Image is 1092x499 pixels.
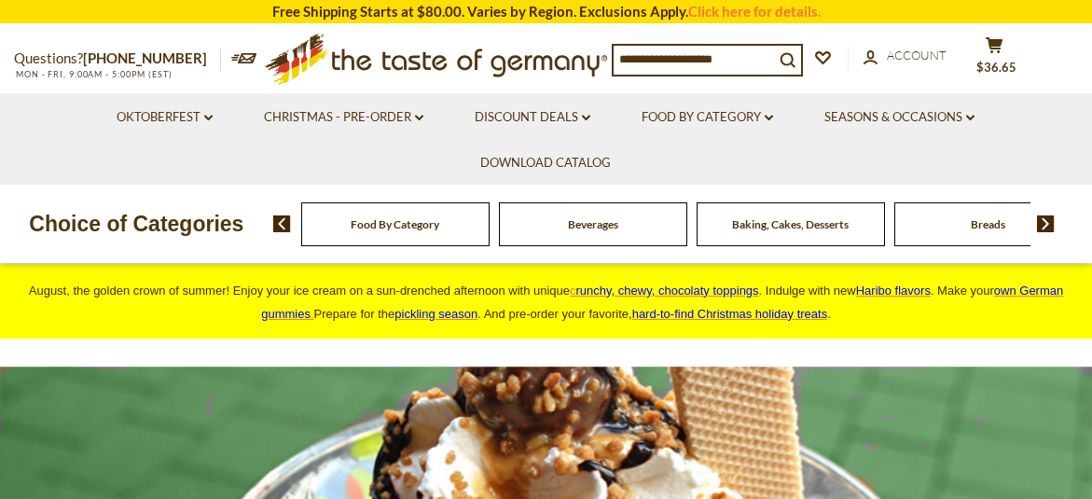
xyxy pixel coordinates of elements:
a: Food By Category [642,107,773,128]
span: MON - FRI, 9:00AM - 5:00PM (EST) [14,69,173,79]
a: Discount Deals [475,107,590,128]
a: pickling season [394,307,477,321]
span: . [632,307,831,321]
button: $36.65 [966,36,1022,83]
a: crunchy, chewy, chocolaty toppings [570,284,759,298]
a: Click here for details. [688,3,821,20]
span: August, the golden crown of summer! Enjoy your ice cream on a sun-drenched afternoon with unique ... [29,284,1063,321]
a: Oktoberfest [117,107,213,128]
a: Food By Category [351,217,439,231]
a: hard-to-find Christmas holiday treats [632,307,828,321]
a: Christmas - PRE-ORDER [264,107,423,128]
a: Account [864,46,947,66]
img: previous arrow [273,215,291,232]
a: Beverages [568,217,618,231]
span: own German gummies [261,284,1063,321]
a: Haribo flavors [856,284,931,298]
a: Breads [971,217,1005,231]
a: [PHONE_NUMBER] [83,49,207,66]
a: Baking, Cakes, Desserts [732,217,849,231]
span: Account [887,48,947,62]
span: $36.65 [976,60,1016,75]
a: own German gummies. [261,284,1063,321]
a: Seasons & Occasions [824,107,975,128]
img: next arrow [1037,215,1055,232]
span: runchy, chewy, chocolaty toppings [576,284,759,298]
a: Download Catalog [480,153,611,173]
p: Questions? [14,47,221,71]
